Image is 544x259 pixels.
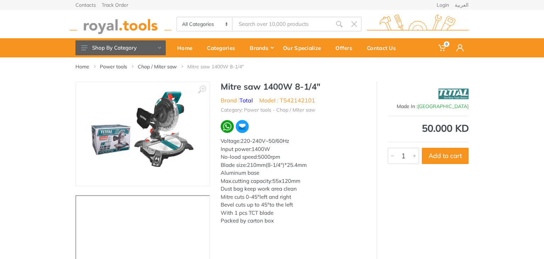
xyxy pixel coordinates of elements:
[278,40,330,55] div: Our Specialize
[221,217,366,225] div: Packed by carton box
[221,153,366,161] div: No-load speed:5000rpm
[221,96,253,105] li: Brand :
[202,40,245,55] div: Categories
[433,38,452,57] a: 0
[187,63,254,70] li: Mitre saw 1400W 8-1/4"
[221,145,366,153] div: Input power:1400W
[245,40,278,55] div: Brands
[221,201,366,209] div: Bevel cuts up to 45°to the left
[221,169,366,177] div: Aluminum base
[70,15,171,34] img: royal.tools Logo
[221,161,366,169] div: Blade size:210mm(8-1/4")*25.4mm
[422,148,469,164] button: Add to cart
[235,119,249,134] img: ma.webp
[455,2,469,7] a: العربية
[100,63,127,70] a: Power tools
[172,38,202,57] a: Home
[90,89,195,179] img: Royal Tools - Mitre saw 1400W 8-1/4
[75,2,96,7] a: Contacts
[437,2,449,7] a: Login
[172,40,202,55] div: Home
[233,17,332,32] input: Site search
[75,63,89,70] a: Home
[75,63,469,70] nav: breadcrumb
[438,85,469,103] img: Total
[362,38,406,57] a: Contact Us
[367,15,469,34] img: royal.tools Logo
[278,38,330,57] a: Our Specialize
[221,137,366,145] div: Voltage:220-240V~50/60Hz
[221,193,366,201] div: Mitre cuts 0-45°left and right
[221,209,366,217] div: With 1 pcs TCT blade
[221,185,366,193] div: Dust bag keep work area clean
[239,97,253,104] a: Total
[330,38,362,57] a: Offers
[202,38,245,57] a: Categories
[330,40,362,55] div: Offers
[388,123,469,133] div: 50.000 KD
[138,63,177,70] a: Chop / Miter saw
[444,41,449,47] span: 0
[388,103,469,110] div: Made In :
[221,81,366,92] h1: Mitre saw 1400W 8-1/4"
[177,17,233,31] select: Category
[259,96,315,105] li: Model : TS42142101
[221,120,234,133] img: wa.webp
[221,106,315,114] li: Category: Power tools - Chop / Miter saw
[418,103,469,109] span: [GEOGRAPHIC_DATA]
[75,40,166,55] button: Shop By Category
[102,2,128,7] a: Track Order
[362,40,406,55] div: Contact Us
[221,177,366,185] div: Max.cutting capacity:55x120mm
